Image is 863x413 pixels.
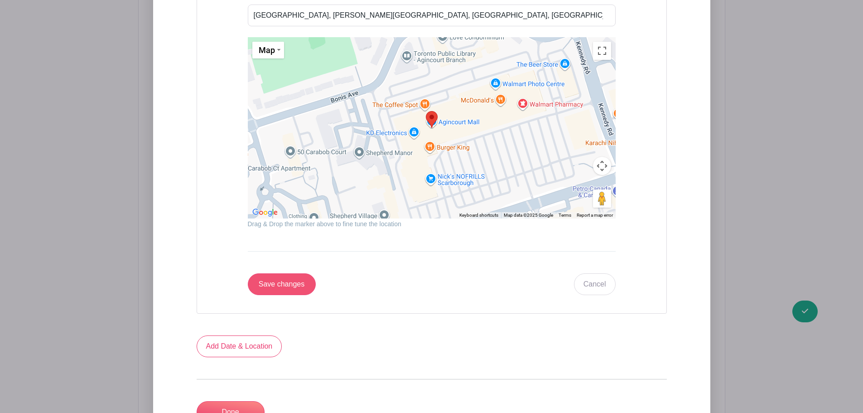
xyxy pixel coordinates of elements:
[559,213,571,218] a: Terms (opens in new tab)
[593,42,611,60] button: Toggle fullscreen view
[250,207,280,219] a: Open this area in Google Maps (opens a new window)
[504,213,553,218] span: Map data ©2025 Google
[248,273,316,295] input: Save changes
[259,45,275,55] span: Map
[248,220,401,228] small: Drag & Drop the marker above to fine tune the location
[574,273,616,295] a: Cancel
[459,212,498,219] button: Keyboard shortcuts
[577,213,613,218] a: Report a map error
[197,335,282,357] a: Add Date & Location
[252,42,284,58] button: Change map style
[250,207,280,219] img: Google
[248,5,616,26] input: Search on map
[593,189,611,208] button: Drag Pegman onto the map to open Street View
[593,157,611,175] button: Map camera controls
